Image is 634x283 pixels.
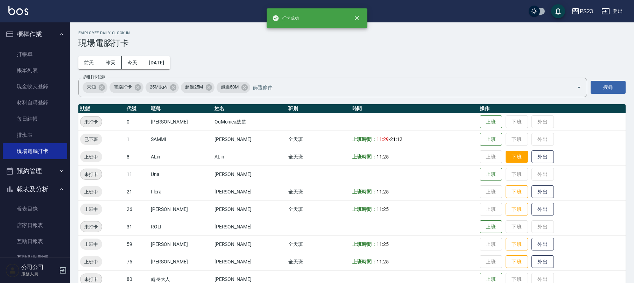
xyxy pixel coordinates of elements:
td: 全天班 [287,130,350,148]
td: - [351,130,478,148]
a: 互助點數明細 [3,249,67,266]
h2: Employee Daily Clock In [78,31,626,35]
button: 前天 [78,56,100,69]
td: [PERSON_NAME] [213,253,287,270]
a: 帳單列表 [3,62,67,78]
td: 全天班 [287,148,350,165]
span: 已下班 [80,136,102,143]
button: 下班 [506,151,528,163]
span: 11:25 [376,206,389,212]
button: save [551,4,565,18]
b: 上班時間： [352,241,377,247]
td: [PERSON_NAME] [149,235,213,253]
td: OuMonica總監 [213,113,287,130]
td: [PERSON_NAME] [213,218,287,235]
td: 75 [125,253,149,270]
div: 超過25M [181,82,214,93]
span: 上班中 [80,188,102,196]
td: [PERSON_NAME] [149,113,213,130]
b: 上班時間： [352,154,377,160]
button: 下班 [506,255,528,268]
span: 11:25 [376,154,389,160]
div: PS23 [580,7,593,16]
td: Flora [149,183,213,200]
td: 全天班 [287,183,350,200]
b: 上班時間： [352,189,377,194]
td: 59 [125,235,149,253]
td: SAMMI [149,130,213,148]
td: 21 [125,183,149,200]
button: PS23 [569,4,596,19]
td: 全天班 [287,200,350,218]
a: 店家日報表 [3,217,67,233]
td: [PERSON_NAME] [213,183,287,200]
th: 狀態 [78,104,125,113]
span: 未打卡 [80,118,102,126]
button: 外出 [531,185,554,198]
button: close [349,10,365,26]
b: 上班時間： [352,136,377,142]
div: 未知 [83,82,107,93]
th: 時間 [351,104,478,113]
div: 25M以內 [146,82,179,93]
td: 0 [125,113,149,130]
span: 未知 [83,84,100,91]
td: ALin [149,148,213,165]
button: 外出 [531,238,554,251]
span: 11:25 [376,259,389,264]
span: 21:12 [390,136,402,142]
td: ROLI [149,218,213,235]
button: 今天 [122,56,143,69]
td: [PERSON_NAME] [213,130,287,148]
span: 打卡成功 [272,15,299,22]
h5: 公司公司 [21,264,57,271]
a: 報表目錄 [3,201,67,217]
img: Person [6,263,20,277]
td: 31 [125,218,149,235]
button: [DATE] [143,56,170,69]
th: 班別 [287,104,350,113]
td: [PERSON_NAME] [213,165,287,183]
td: 全天班 [287,235,350,253]
a: 互助日報表 [3,233,67,249]
span: 11:25 [376,241,389,247]
td: [PERSON_NAME] [149,200,213,218]
span: 上班中 [80,153,102,161]
th: 操作 [478,104,626,113]
button: 外出 [531,203,554,216]
button: 下班 [506,185,528,198]
td: 26 [125,200,149,218]
td: 1 [125,130,149,148]
span: 未打卡 [80,171,102,178]
td: 8 [125,148,149,165]
span: 未打卡 [80,223,102,231]
a: 現場電腦打卡 [3,143,67,159]
button: 登出 [599,5,626,18]
h3: 現場電腦打卡 [78,38,626,48]
button: 上班 [480,133,502,146]
b: 上班時間： [352,206,377,212]
span: 超過50M [217,84,243,91]
img: Logo [8,6,28,15]
div: 超過50M [217,82,250,93]
button: 下班 [506,238,528,251]
td: 全天班 [287,253,350,270]
span: 電腦打卡 [110,84,136,91]
button: 外出 [531,255,554,268]
td: [PERSON_NAME] [213,235,287,253]
span: 上班中 [80,241,102,248]
a: 打帳單 [3,46,67,62]
button: 報表及分析 [3,180,67,198]
button: 昨天 [100,56,122,69]
a: 每日結帳 [3,111,67,127]
a: 排班表 [3,127,67,143]
button: 預約管理 [3,162,67,180]
input: 篩選條件 [251,81,564,93]
button: 上班 [480,220,502,233]
th: 代號 [125,104,149,113]
label: 篩選打卡記錄 [83,75,105,80]
button: 下班 [506,203,528,216]
th: 姓名 [213,104,287,113]
th: 暱稱 [149,104,213,113]
span: 11:29 [376,136,389,142]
